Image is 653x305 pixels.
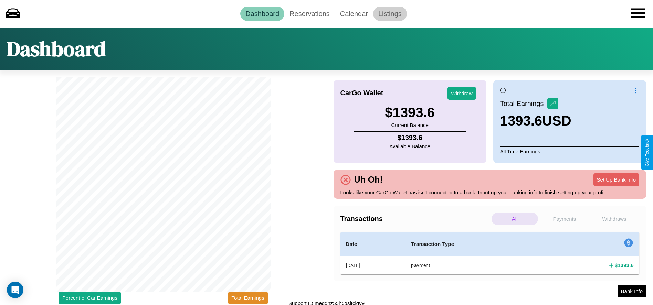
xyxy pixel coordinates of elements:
[228,292,268,304] button: Total Earnings
[373,7,407,21] a: Listings
[335,7,373,21] a: Calendar
[340,188,640,197] p: Looks like your CarGo Wallet has isn't connected to a bank. Input up your banking info to finish ...
[645,139,650,166] div: Give Feedback
[492,213,538,225] p: All
[389,134,430,142] h4: $ 1393.6
[240,7,284,21] a: Dashboard
[618,285,646,297] button: Bank Info
[340,256,406,275] th: [DATE]
[7,35,106,63] h1: Dashboard
[351,175,386,185] h4: Uh Oh!
[340,215,490,223] h4: Transactions
[541,213,588,225] p: Payments
[593,173,639,186] button: Set Up Bank Info
[59,292,121,304] button: Percent of Car Earnings
[389,142,430,151] p: Available Balance
[284,7,335,21] a: Reservations
[500,97,547,110] p: Total Earnings
[500,146,639,156] p: All Time Earnings
[591,213,638,225] p: Withdraws
[340,89,383,97] h4: CarGo Wallet
[7,282,23,298] div: Open Intercom Messenger
[346,240,400,248] h4: Date
[447,87,476,100] button: Withdraw
[406,256,544,275] th: payment
[385,105,435,120] h3: $ 1393.6
[500,113,571,129] h3: 1393.6 USD
[615,262,634,269] h4: $ 1393.6
[340,232,640,274] table: simple table
[385,120,435,130] p: Current Balance
[411,240,539,248] h4: Transaction Type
